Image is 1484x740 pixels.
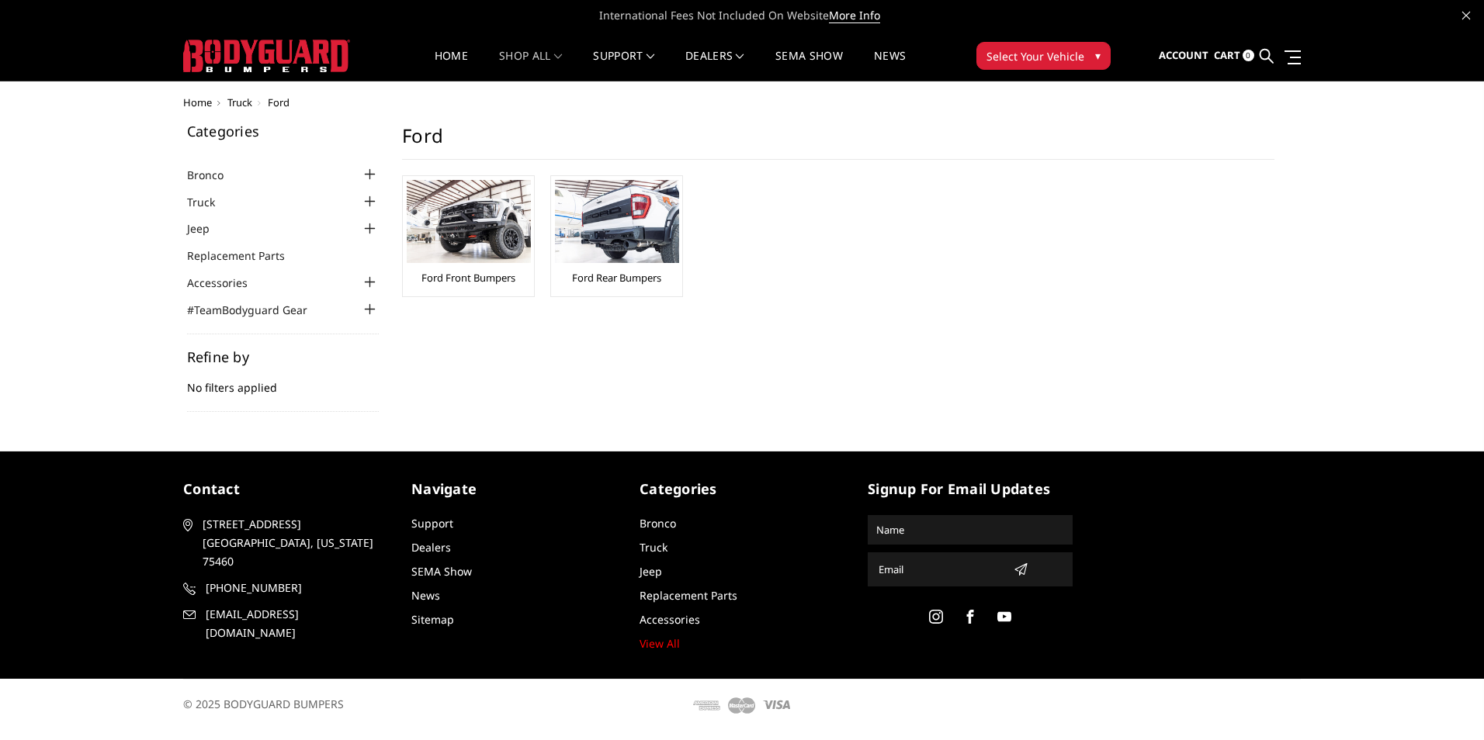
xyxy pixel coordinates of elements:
a: #TeamBodyguard Gear [187,302,327,318]
a: Truck [640,540,667,555]
h1: Ford [402,124,1274,160]
span: Select Your Vehicle [986,48,1084,64]
a: Home [435,50,468,81]
a: [PHONE_NUMBER] [183,579,388,597]
a: Bronco [187,167,243,183]
a: Replacement Parts [640,588,737,603]
button: Select Your Vehicle [976,42,1111,70]
a: Account [1159,35,1208,77]
span: © 2025 BODYGUARD BUMPERS [183,697,344,711]
a: News [874,50,906,81]
h5: Categories [187,124,380,138]
a: Truck [187,194,234,210]
a: News [411,588,440,603]
span: [PHONE_NUMBER] [206,579,386,597]
h5: contact [183,479,388,500]
a: Sitemap [411,612,454,627]
a: Dealers [685,50,744,81]
span: 0 [1243,50,1254,61]
a: shop all [499,50,562,81]
a: Accessories [640,612,700,627]
a: Bronco [640,516,676,531]
h5: Refine by [187,350,380,364]
span: Ford [268,95,290,109]
a: View All [640,636,680,651]
h5: signup for email updates [868,479,1073,500]
a: SEMA Show [411,564,472,579]
a: Jeep [187,220,229,237]
span: [EMAIL_ADDRESS][DOMAIN_NAME] [206,605,386,642]
a: Support [593,50,654,81]
h5: Navigate [411,479,616,500]
img: BODYGUARD BUMPERS [183,40,350,72]
a: Cart 0 [1214,35,1254,77]
div: No filters applied [187,350,380,412]
a: Accessories [187,275,267,291]
a: More Info [829,8,880,23]
h5: Categories [640,479,844,500]
a: SEMA Show [775,50,843,81]
a: Home [183,95,212,109]
a: Support [411,516,453,531]
a: Jeep [640,564,662,579]
a: Ford Front Bumpers [421,271,515,285]
input: Email [872,557,1007,582]
a: Truck [227,95,252,109]
span: [STREET_ADDRESS] [GEOGRAPHIC_DATA], [US_STATE] 75460 [203,515,383,571]
a: Dealers [411,540,451,555]
a: Replacement Parts [187,247,304,264]
input: Name [870,517,1070,542]
span: ▾ [1095,47,1101,64]
span: Account [1159,48,1208,62]
a: [EMAIL_ADDRESS][DOMAIN_NAME] [183,605,388,642]
a: Ford Rear Bumpers [572,271,661,285]
span: Cart [1214,48,1240,62]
